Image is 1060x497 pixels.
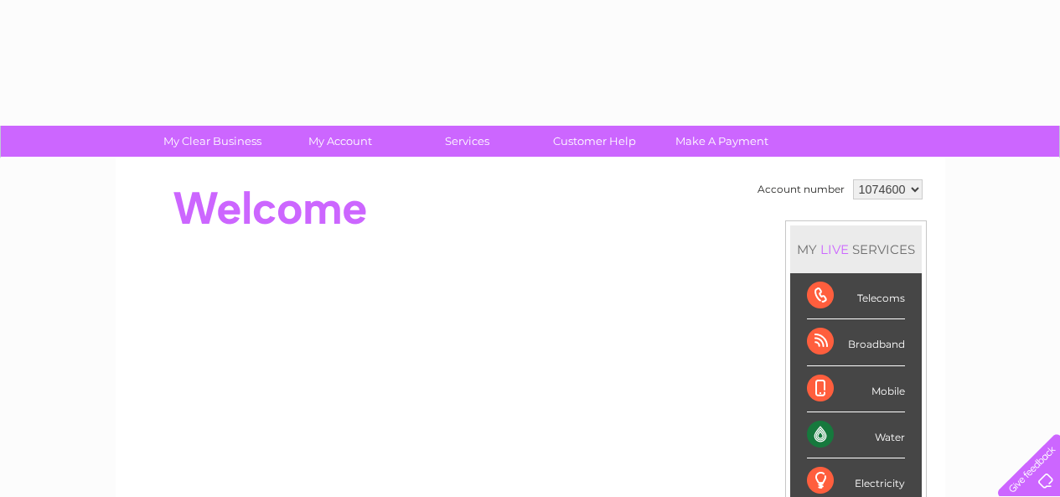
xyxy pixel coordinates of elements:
div: LIVE [817,241,852,257]
div: Broadband [807,319,905,365]
a: Customer Help [525,126,664,157]
a: Make A Payment [653,126,791,157]
a: Services [398,126,536,157]
div: Mobile [807,366,905,412]
a: My Account [271,126,409,157]
div: MY SERVICES [790,225,922,273]
td: Account number [753,175,849,204]
div: Water [807,412,905,458]
a: My Clear Business [143,126,282,157]
div: Telecoms [807,273,905,319]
